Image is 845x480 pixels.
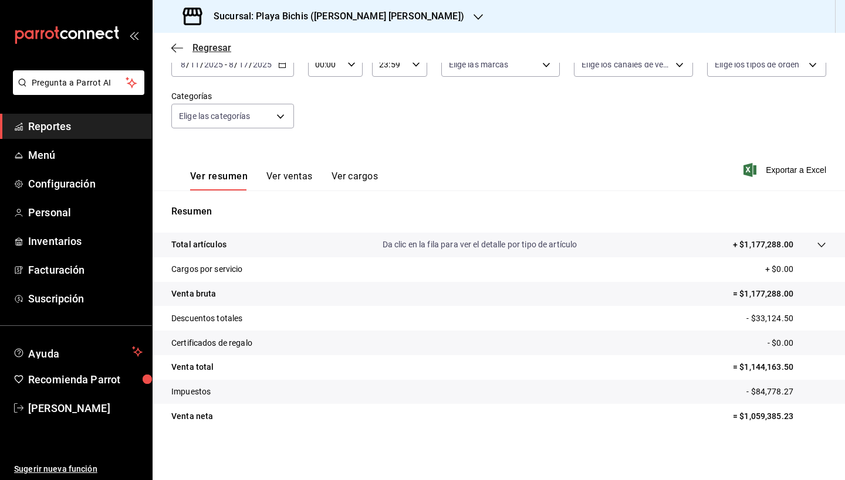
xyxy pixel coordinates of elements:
span: Inventarios [28,233,143,249]
button: Exportar a Excel [746,163,826,177]
p: Resumen [171,205,826,219]
p: Venta bruta [171,288,216,300]
span: Configuración [28,176,143,192]
span: [PERSON_NAME] [28,400,143,416]
p: Descuentos totales [171,312,242,325]
p: = $1,144,163.50 [733,361,826,373]
span: / [186,60,190,69]
span: / [234,60,238,69]
p: Certificados de regalo [171,337,252,349]
p: + $1,177,288.00 [733,239,793,251]
span: Reportes [28,118,143,134]
p: + $0.00 [765,263,826,275]
p: Impuestos [171,386,211,398]
span: Elige las marcas [449,59,509,70]
span: Elige las categorías [179,110,251,122]
span: Elige los tipos de orden [715,59,799,70]
span: Ayuda [28,345,127,359]
button: Ver ventas [266,171,313,190]
button: open_drawer_menu [129,30,138,40]
p: - $84,778.27 [746,386,826,398]
span: Recomienda Parrot [28,372,143,387]
span: Sugerir nueva función [14,463,143,475]
span: Regresar [192,42,231,53]
p: - $0.00 [768,337,826,349]
p: = $1,059,385.23 [733,410,826,423]
span: / [249,60,252,69]
span: Suscripción [28,291,143,307]
span: Elige los canales de venta [582,59,671,70]
input: -- [238,60,249,69]
p: Venta total [171,361,214,373]
div: navigation tabs [190,171,378,190]
span: Menú [28,147,143,163]
label: Categorías [171,92,294,100]
input: -- [190,60,200,69]
p: Da clic en la fila para ver el detalle por tipo de artículo [383,239,577,251]
p: = $1,177,288.00 [733,288,826,300]
span: Personal [28,205,143,220]
button: Ver cargos [332,171,378,190]
a: Pregunta a Parrot AI [8,85,144,97]
span: Pregunta a Parrot AI [32,77,126,89]
button: Pregunta a Parrot AI [13,70,144,95]
p: Venta neta [171,410,213,423]
button: Regresar [171,42,231,53]
input: ---- [204,60,224,69]
span: / [200,60,204,69]
input: -- [228,60,234,69]
p: - $33,124.50 [746,312,826,325]
input: -- [180,60,186,69]
button: Ver resumen [190,171,248,190]
span: Facturación [28,262,143,278]
span: - [225,60,227,69]
p: Cargos por servicio [171,263,243,275]
h3: Sucursal: Playa Bichis ([PERSON_NAME] [PERSON_NAME]) [204,9,464,23]
p: Total artículos [171,239,227,251]
input: ---- [252,60,272,69]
